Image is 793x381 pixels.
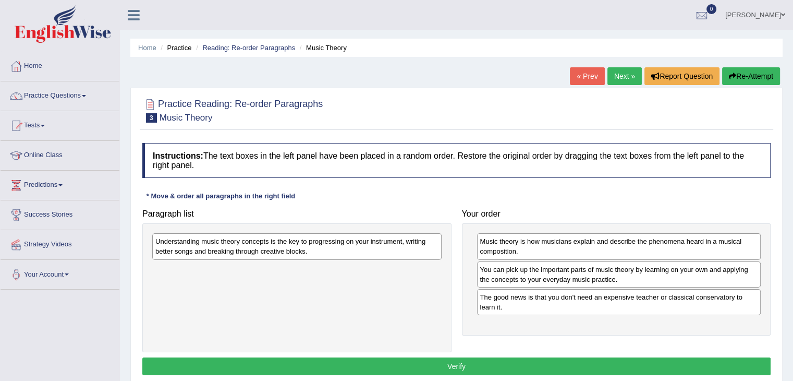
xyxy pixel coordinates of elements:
a: Predictions [1,171,119,197]
div: The good news is that you don't need an expensive teacher or classical conservatory to learn it. [477,289,761,315]
h4: Paragraph list [142,209,452,219]
button: Report Question [644,67,719,85]
h2: Practice Reading: Re-order Paragraphs [142,97,323,123]
a: « Prev [570,67,604,85]
a: Your Account [1,260,119,286]
div: * Move & order all paragraphs in the right field [142,191,299,201]
h4: The text boxes in the left panel have been placed in a random order. Restore the original order b... [142,143,771,178]
a: Online Class [1,141,119,167]
div: Understanding music theory concepts is the key to progressing on your instrument, writing better ... [152,233,442,259]
li: Practice [158,43,191,53]
span: 0 [706,4,717,14]
a: Practice Questions [1,81,119,108]
h4: Your order [462,209,771,219]
button: Verify [142,358,771,375]
button: Re-Attempt [722,67,780,85]
a: Home [138,44,156,52]
a: Tests [1,111,119,137]
div: You can pick up the important parts of music theory by learning on your own and applying the conc... [477,261,761,288]
div: Music theory is how musicians explain and describe the phenomena heard in a musical composition. [477,233,761,259]
b: Instructions: [153,151,203,160]
a: Reading: Re-order Paragraphs [202,44,295,52]
span: 3 [146,113,157,123]
small: Music Theory [160,113,213,123]
a: Next » [607,67,642,85]
a: Strategy Videos [1,230,119,256]
li: Music Theory [297,43,347,53]
a: Home [1,52,119,78]
a: Success Stories [1,200,119,227]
